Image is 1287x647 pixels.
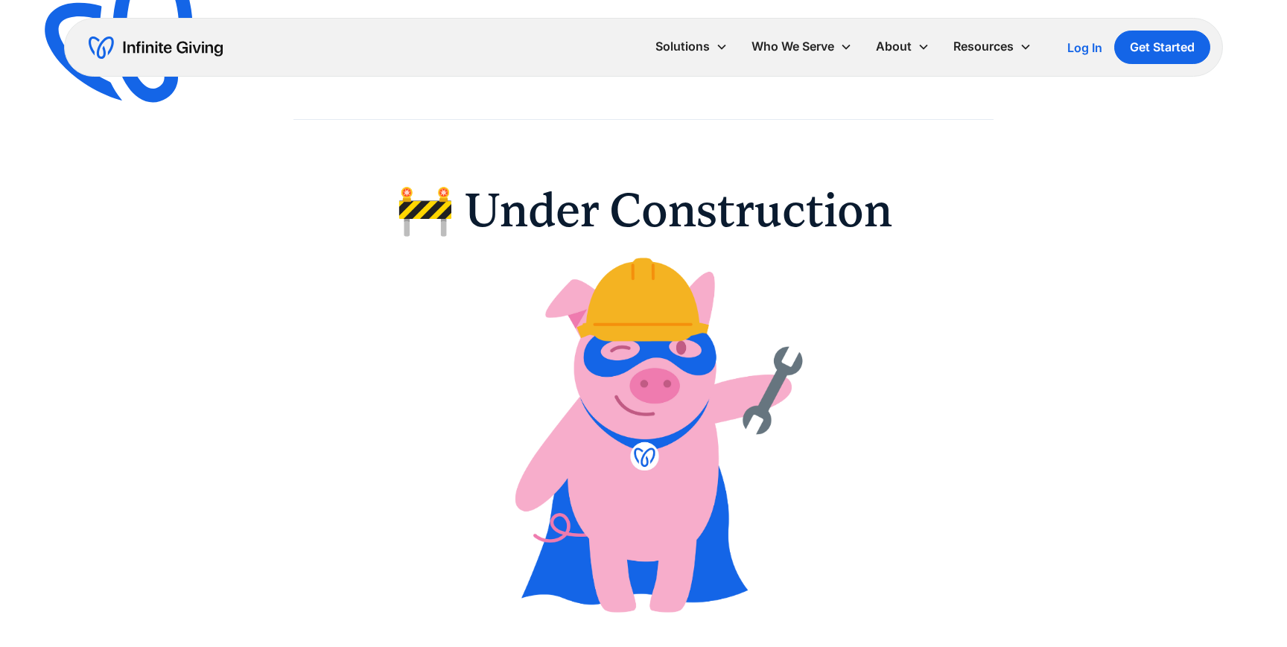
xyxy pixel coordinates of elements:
[941,31,1043,63] div: Resources
[864,31,941,63] div: About
[1067,39,1102,57] a: Log In
[643,31,740,63] div: Solutions
[395,180,892,240] h1: 🚧 Under Construction
[1067,42,1102,54] div: Log In
[89,36,223,60] a: home
[1114,31,1210,64] a: Get Started
[740,31,864,63] div: Who We Serve
[876,36,912,57] div: About
[655,36,710,57] div: Solutions
[953,36,1014,57] div: Resources
[751,36,834,57] div: Who We Serve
